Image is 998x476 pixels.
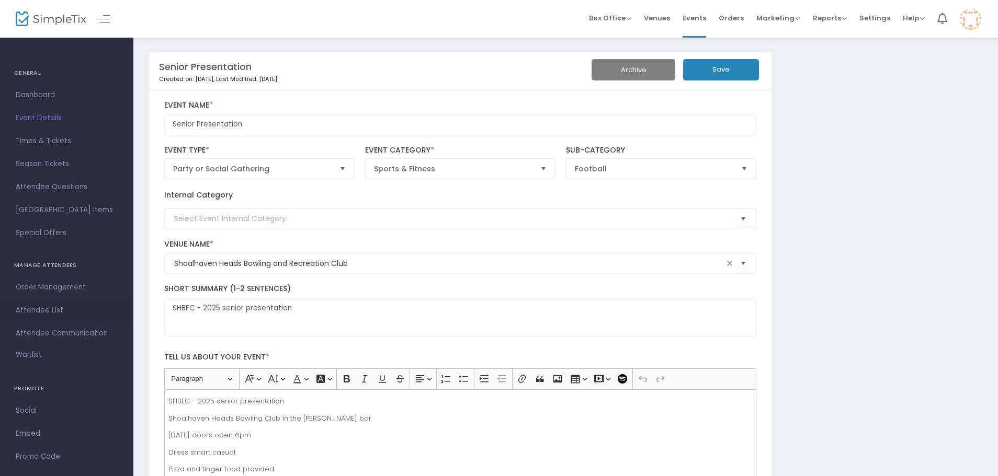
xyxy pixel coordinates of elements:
[14,63,119,84] h4: GENERAL
[213,75,277,83] span: , Last Modified: [DATE]
[16,327,118,340] span: Attendee Communication
[719,5,744,31] span: Orders
[14,255,119,276] h4: MANAGE ATTENDEES
[723,257,736,270] span: clear
[335,159,350,179] button: Select
[164,114,757,135] input: Enter Event Name
[16,281,118,294] span: Order Management
[903,13,925,23] span: Help
[164,146,355,155] label: Event Type
[365,146,556,155] label: Event Category
[168,430,752,440] p: [DATE] doors open 6pm
[736,208,751,229] button: Select
[168,396,752,407] p: SHBFC - 2025 senior presentation
[813,13,847,23] span: Reports
[16,88,118,102] span: Dashboard
[683,5,706,31] span: Events
[16,304,118,317] span: Attendee List
[644,5,670,31] span: Venues
[683,59,759,80] button: Save
[575,164,733,174] span: Football
[592,59,675,80] button: Archive
[159,75,561,84] p: Created on: [DATE]
[737,159,752,179] button: Select
[16,427,118,440] span: Embed
[159,60,252,74] m-panel-title: Senior Presentation
[173,164,332,174] span: Party or Social Gathering
[16,180,118,194] span: Attendee Questions
[756,13,800,23] span: Marketing
[566,146,757,155] label: Sub-Category
[166,371,237,387] button: Paragraph
[859,5,890,31] span: Settings
[16,226,118,240] span: Special Offers
[164,101,757,110] label: Event Name
[164,368,757,389] div: Editor toolbar
[16,450,118,463] span: Promo Code
[736,253,751,274] button: Select
[174,258,724,269] input: Select Venue
[168,413,752,424] p: Shoalhaven Heads Bowling Club in the [PERSON_NAME] bar
[16,350,42,360] span: Waitlist
[374,164,532,174] span: Sports & Fitness
[164,190,233,201] label: Internal Category
[536,159,551,179] button: Select
[16,111,118,125] span: Event Details
[16,157,118,171] span: Season Tickets
[164,240,757,249] label: Venue Name
[589,13,631,23] span: Box Office
[168,464,752,474] p: Pizza and finger food provided
[159,347,762,368] label: Tell us about your event
[171,373,225,385] span: Paragraph
[168,447,752,458] p: Dress smart casual
[164,283,291,294] span: Short Summary (1-2 Sentences)
[16,203,118,217] span: [GEOGRAPHIC_DATA] Items
[16,134,118,148] span: Times & Tickets
[174,213,736,224] input: Select Event Internal Category
[16,404,118,417] span: Social
[14,378,119,399] h4: PROMOTE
